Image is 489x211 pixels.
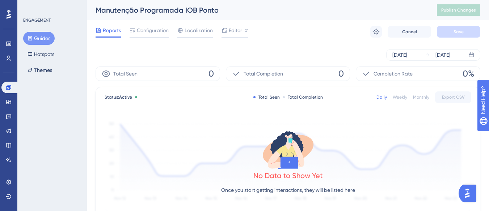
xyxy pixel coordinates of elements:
[454,29,464,35] span: Save
[338,68,344,79] span: 0
[393,94,407,100] div: Weekly
[435,51,450,59] div: [DATE]
[244,69,283,78] span: Total Completion
[463,68,474,79] span: 0%
[402,29,417,35] span: Cancel
[374,69,413,78] span: Completion Rate
[113,69,138,78] span: Total Seen
[208,68,214,79] span: 0
[253,94,280,100] div: Total Seen
[442,94,465,100] span: Export CSV
[437,4,480,16] button: Publish Changes
[392,51,407,59] div: [DATE]
[437,26,480,38] button: Save
[435,91,471,103] button: Export CSV
[23,32,55,45] button: Guides
[441,7,476,13] span: Publish Changes
[283,94,323,100] div: Total Completion
[413,94,429,100] div: Monthly
[17,2,45,10] span: Need Help?
[119,95,132,100] span: Active
[388,26,431,38] button: Cancel
[229,26,242,35] span: Editor
[23,64,56,77] button: Themes
[185,26,213,35] span: Localization
[96,5,419,15] div: Manutenção Programada IOB Ponto
[221,186,355,194] p: Once you start getting interactions, they will be listed here
[23,17,51,23] div: ENGAGEMENT
[253,171,323,181] div: No Data to Show Yet
[137,26,169,35] span: Configuration
[459,182,480,204] iframe: UserGuiding AI Assistant Launcher
[103,26,121,35] span: Reports
[23,48,59,61] button: Hotspots
[105,94,132,100] span: Status:
[376,94,387,100] div: Daily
